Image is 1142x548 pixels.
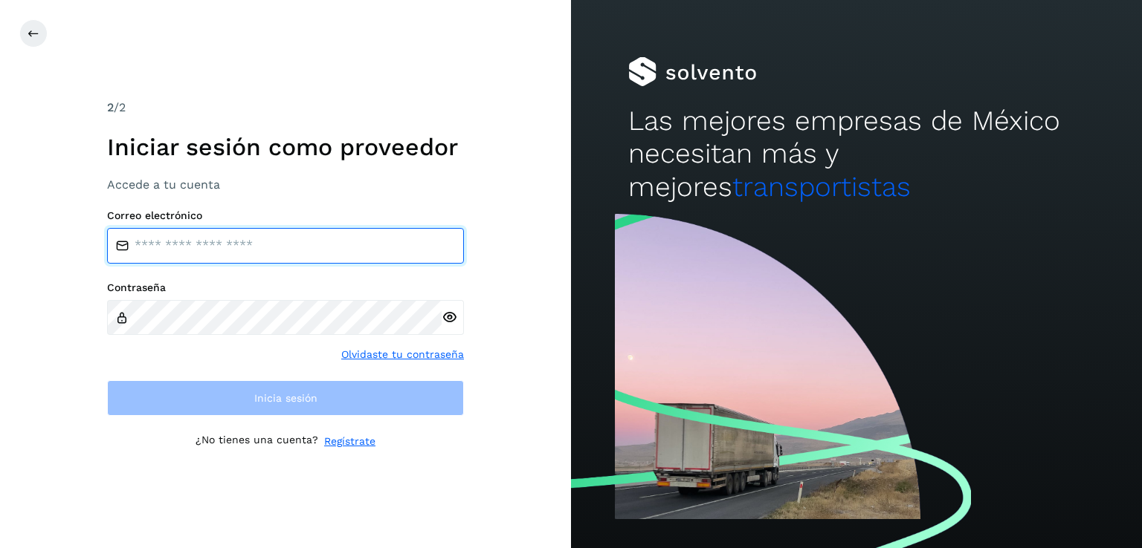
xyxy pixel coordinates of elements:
[107,100,114,114] span: 2
[107,209,464,222] label: Correo electrónico
[196,434,318,449] p: ¿No tienes una cuenta?
[107,281,464,294] label: Contraseña
[628,105,1085,203] h2: Las mejores empresas de México necesitan más y mejores
[341,347,464,362] a: Olvidaste tu contraseña
[107,133,464,161] h1: Iniciar sesión como proveedor
[732,171,911,203] span: transportistas
[254,393,317,403] span: Inicia sesión
[107,380,464,416] button: Inicia sesión
[107,177,464,192] h3: Accede a tu cuenta
[107,99,464,117] div: /2
[324,434,375,449] a: Regístrate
